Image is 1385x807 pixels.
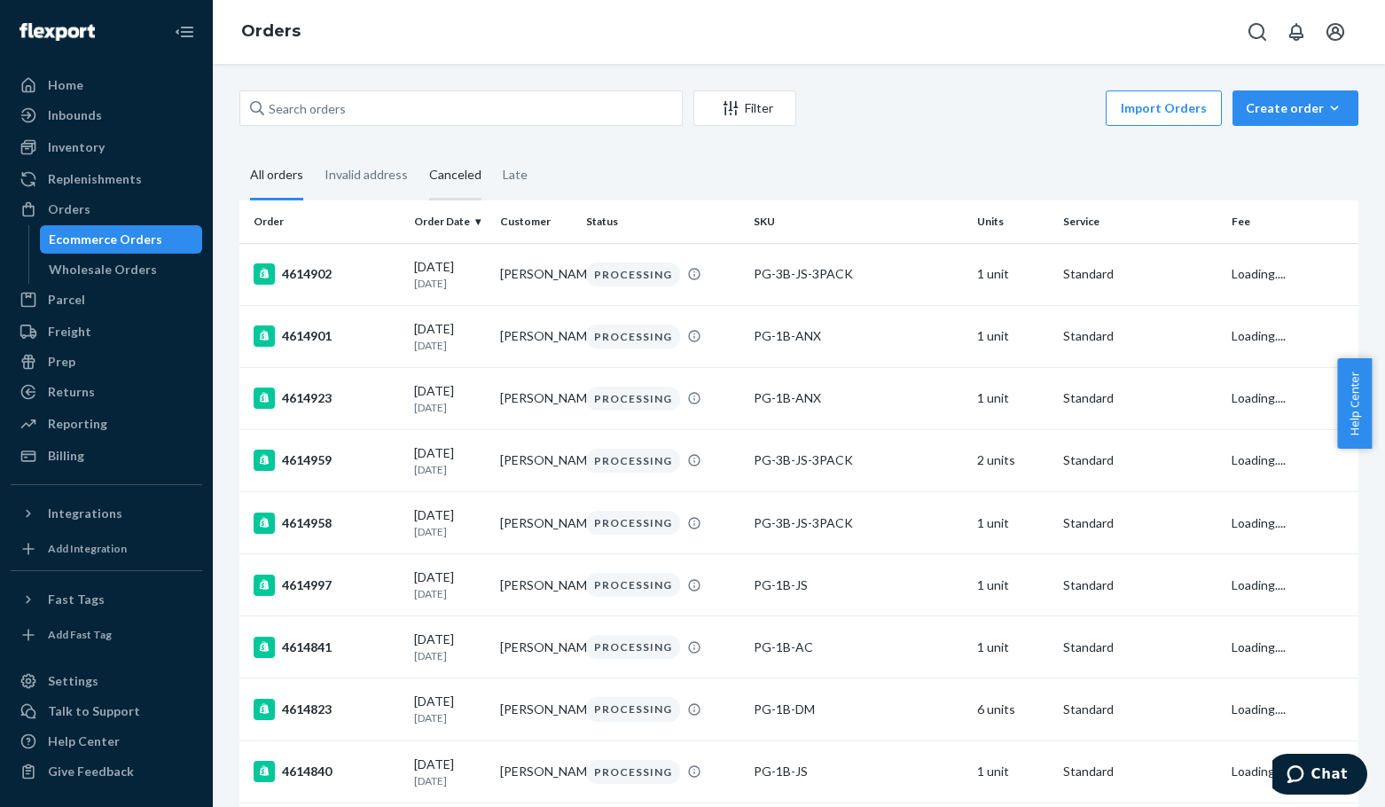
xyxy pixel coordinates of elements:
[414,710,486,725] p: [DATE]
[970,492,1056,554] td: 1 unit
[48,733,120,750] div: Help Center
[414,462,486,477] p: [DATE]
[493,740,579,803] td: [PERSON_NAME]
[49,261,157,278] div: Wholesale Orders
[40,255,203,284] a: Wholesale Orders
[414,506,486,539] div: [DATE]
[970,243,1056,305] td: 1 unit
[493,243,579,305] td: [PERSON_NAME]
[11,101,202,129] a: Inbounds
[48,106,102,124] div: Inbounds
[970,678,1056,740] td: 6 units
[1225,367,1358,429] td: Loading....
[250,152,303,200] div: All orders
[414,338,486,353] p: [DATE]
[1337,358,1372,449] button: Help Center
[1106,90,1222,126] button: Import Orders
[1063,763,1217,780] p: Standard
[414,773,486,788] p: [DATE]
[1232,90,1358,126] button: Create order
[693,90,796,126] button: Filter
[493,492,579,554] td: [PERSON_NAME]
[48,415,107,433] div: Reporting
[40,225,203,254] a: Ecommerce Orders
[414,524,486,539] p: [DATE]
[239,200,407,243] th: Order
[414,382,486,415] div: [DATE]
[11,697,202,725] button: Talk to Support
[414,568,486,601] div: [DATE]
[1063,389,1217,407] p: Standard
[754,451,963,469] div: PG-3B-JS-3PACK
[254,263,400,285] div: 4614902
[1063,265,1217,283] p: Standard
[493,367,579,429] td: [PERSON_NAME]
[414,586,486,601] p: [DATE]
[49,231,162,248] div: Ecommerce Orders
[1246,99,1345,117] div: Create order
[970,554,1056,616] td: 1 unit
[48,383,95,401] div: Returns
[970,429,1056,491] td: 2 units
[970,367,1056,429] td: 1 unit
[48,291,85,309] div: Parcel
[48,541,127,556] div: Add Integration
[414,276,486,291] p: [DATE]
[414,258,486,291] div: [DATE]
[11,195,202,223] a: Orders
[167,14,202,50] button: Close Navigation
[227,6,315,58] ol: breadcrumbs
[586,387,680,411] div: PROCESSING
[11,585,202,614] button: Fast Tags
[414,648,486,663] p: [DATE]
[1225,305,1358,367] td: Loading....
[254,450,400,471] div: 4614959
[1272,754,1367,798] iframe: Opens a widget where you can chat to one of our agents
[414,400,486,415] p: [DATE]
[407,200,493,243] th: Order Date
[1063,639,1217,656] p: Standard
[493,554,579,616] td: [PERSON_NAME]
[1225,429,1358,491] td: Loading....
[11,621,202,649] a: Add Fast Tag
[586,325,680,349] div: PROCESSING
[48,447,84,465] div: Billing
[970,305,1056,367] td: 1 unit
[1063,576,1217,594] p: Standard
[1318,14,1353,50] button: Open account menu
[254,761,400,782] div: 4614840
[1225,678,1358,740] td: Loading....
[1225,200,1358,243] th: Fee
[254,388,400,409] div: 4614923
[11,499,202,528] button: Integrations
[414,320,486,353] div: [DATE]
[586,635,680,659] div: PROCESSING
[414,631,486,663] div: [DATE]
[48,702,140,720] div: Talk to Support
[48,323,91,341] div: Freight
[11,757,202,786] button: Give Feedback
[1063,701,1217,718] p: Standard
[11,727,202,756] a: Help Center
[503,152,528,198] div: Late
[586,511,680,535] div: PROCESSING
[48,138,105,156] div: Inventory
[754,327,963,345] div: PG-1B-ANX
[254,513,400,534] div: 4614958
[254,637,400,658] div: 4614841
[48,763,134,780] div: Give Feedback
[1063,327,1217,345] p: Standard
[493,429,579,491] td: [PERSON_NAME]
[1225,492,1358,554] td: Loading....
[754,701,963,718] div: PG-1B-DM
[48,353,75,371] div: Prep
[48,76,83,94] div: Home
[254,325,400,347] div: 4614901
[754,576,963,594] div: PG-1B-JS
[586,262,680,286] div: PROCESSING
[747,200,970,243] th: SKU
[48,200,90,218] div: Orders
[586,760,680,784] div: PROCESSING
[241,21,301,41] a: Orders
